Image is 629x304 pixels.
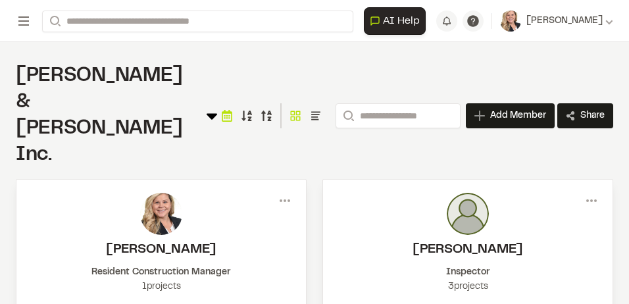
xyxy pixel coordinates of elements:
[500,11,521,32] img: User
[447,193,489,235] img: photo
[42,11,66,32] button: Search
[336,103,359,128] button: Search
[364,7,426,35] button: Open AI Assistant
[490,109,546,122] span: Add Member
[336,265,599,280] div: Inspector
[580,109,605,122] span: Share
[16,68,183,164] span: [PERSON_NAME] & [PERSON_NAME] Inc.
[140,193,182,235] img: photo
[500,11,613,32] button: [PERSON_NAME]
[30,280,293,294] div: 1 projects
[526,14,603,28] span: [PERSON_NAME]
[30,240,293,260] h2: Elizabeth Sanders
[30,265,293,280] div: Resident Construction Manager
[364,7,431,35] div: Open AI Assistant
[336,240,599,260] h2: Darby Boykin
[383,13,420,29] span: AI Help
[336,280,599,294] div: 3 projects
